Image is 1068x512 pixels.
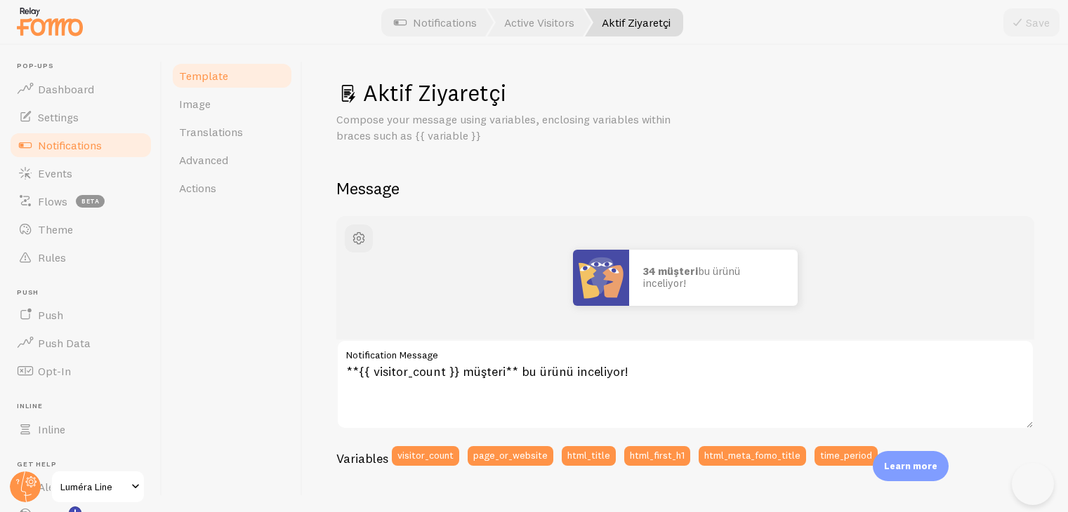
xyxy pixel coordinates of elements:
span: Push [17,288,153,297]
img: fomo-relay-logo-orange.svg [15,4,85,39]
span: Opt-In [38,364,71,378]
h1: Aktif Ziyaretçi [336,79,1034,107]
a: Image [171,90,294,118]
button: visitor_count [392,446,459,466]
span: Template [179,69,228,83]
button: html_first_h1 [624,446,690,466]
button: page_or_website [468,446,553,466]
span: Settings [38,110,79,124]
h3: Variables [336,450,388,466]
a: Opt-In [8,357,153,385]
p: Learn more [884,459,937,473]
a: Notifications [8,131,153,159]
span: Push [38,308,63,322]
a: Settings [8,103,153,131]
span: Push Data [38,336,91,350]
strong: 34 müşteri [643,264,698,278]
button: html_meta_fomo_title [699,446,806,466]
span: Translations [179,125,243,139]
a: Push Data [8,329,153,357]
a: Flows beta [8,187,153,215]
span: Get Help [17,460,153,469]
a: Inline [8,415,153,443]
a: Translations [171,118,294,146]
p: Compose your message using variables, enclosing variables within braces such as {{ variable }} [336,112,673,144]
span: Inline [17,402,153,411]
span: Events [38,166,72,180]
img: Fomo [573,250,629,306]
a: Push [8,301,153,329]
span: Flows [38,194,67,208]
span: Dashboard [38,82,94,96]
span: Actions [179,181,216,195]
a: Events [8,159,153,187]
span: beta [76,195,105,208]
a: Advanced [171,146,294,174]
a: Rules [8,243,153,271]
span: Pop-ups [17,62,153,71]
a: Theme [8,215,153,243]
a: Luméra Line [51,470,145,504]
p: bu ürünü inceliyor! [643,266,784,289]
span: Notifications [38,138,102,152]
a: Actions [171,174,294,202]
button: html_title [562,446,616,466]
span: Image [179,97,211,111]
iframe: Help Scout Beacon - Open [1012,463,1054,505]
span: Inline [38,422,65,436]
span: Rules [38,250,66,264]
label: Notification Message [336,339,1034,363]
span: Advanced [179,153,228,167]
h2: Message [336,177,1034,199]
div: Learn more [873,451,949,481]
span: Theme [38,222,73,236]
a: Dashboard [8,75,153,103]
span: Luméra Line [60,478,127,495]
a: Template [171,62,294,90]
button: time_period [815,446,878,466]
